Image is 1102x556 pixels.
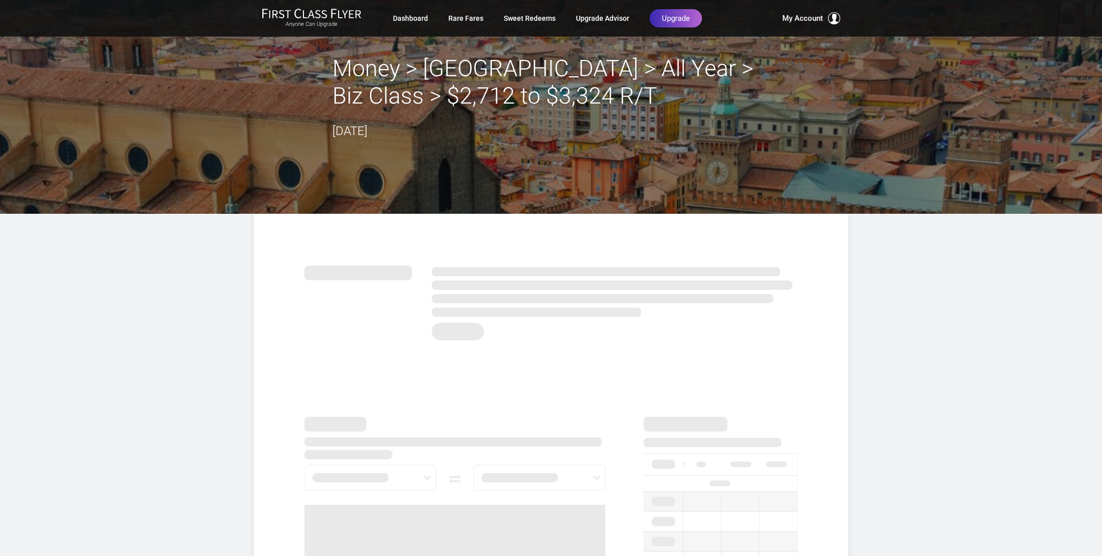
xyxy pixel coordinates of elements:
[504,9,556,27] a: Sweet Redeems
[332,55,770,110] h2: Money > [GEOGRAPHIC_DATA] > All Year > Biz Class > $2,712 to $3,324 R/T
[782,12,823,24] span: My Account
[332,124,368,138] time: [DATE]
[262,21,361,28] small: Anyone Can Upgrade
[782,12,840,24] button: My Account
[262,8,361,19] img: First Class Flyer
[650,9,702,27] a: Upgrade
[304,254,798,346] img: summary.svg
[262,8,361,28] a: First Class FlyerAnyone Can Upgrade
[393,9,428,27] a: Dashboard
[448,9,483,27] a: Rare Fares
[576,9,629,27] a: Upgrade Advisor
